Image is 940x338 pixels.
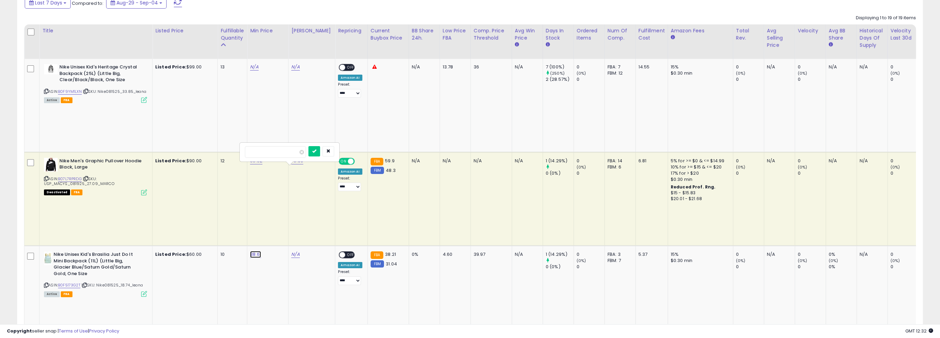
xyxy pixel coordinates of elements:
[577,158,604,164] div: 0
[443,158,465,164] div: N/A
[577,70,586,76] small: (0%)
[798,64,826,70] div: 0
[856,15,916,21] div: Displaying 1 to 19 of 19 items
[638,158,662,164] div: 6.81
[671,190,728,196] div: $15 - $15.83
[474,27,509,42] div: Comp. Price Threshold
[250,27,285,34] div: Min Price
[860,27,885,49] div: Historical Days Of Supply
[250,64,258,70] a: N/A
[83,89,146,94] span: | SKU: Nike081525_33.85_leana
[546,76,574,83] div: 2 (28.57%)
[58,89,82,95] a: B0F9YM1LXN
[44,158,58,172] img: 41Hx2YWSZ3L._SL40_.jpg
[577,258,586,263] small: (0%)
[44,64,58,74] img: 31DCph8RgLL._SL40_.jpg
[905,328,933,334] span: 2025-09-12 12:32 GMT
[550,70,565,76] small: (250%)
[291,27,332,34] div: [PERSON_NAME]
[829,258,838,263] small: (0%)
[608,164,630,170] div: FBM: 6
[671,258,728,264] div: $0.30 min
[515,64,537,70] div: N/A
[736,264,764,270] div: 0
[155,64,186,70] b: Listed Price:
[891,164,900,170] small: (0%)
[54,251,137,279] b: Nike Unisex Kid's Brasilia Just Do It Mini Backpack (11L) (Little Big, Glacier Blue/Saturn Gold/S...
[736,27,761,42] div: Total Rev.
[736,251,764,258] div: 0
[155,157,186,164] b: Listed Price:
[89,328,119,334] a: Privacy Policy
[671,170,728,176] div: 17% for > $20
[671,196,728,202] div: $20.01 - $21.68
[412,27,437,42] div: BB Share 24h.
[291,64,299,70] a: N/A
[891,64,918,70] div: 0
[671,64,728,70] div: 15%
[59,158,143,172] b: Nike Men's Graphic Pullover Hoodie Black, Large
[608,251,630,258] div: FBA: 3
[798,251,826,258] div: 0
[860,158,882,164] div: N/A
[339,158,348,164] span: ON
[386,167,396,174] span: 48.3
[338,82,362,98] div: Preset:
[798,158,826,164] div: 0
[155,64,212,70] div: $99.00
[220,251,242,258] div: 10
[829,42,833,48] small: Avg BB Share.
[546,170,574,176] div: 0 (0%)
[671,70,728,76] div: $0.30 min
[61,97,72,103] span: FBA
[829,27,854,42] div: Avg BB Share
[608,158,630,164] div: FBA: 14
[371,251,383,259] small: FBA
[638,64,662,70] div: 14.55
[608,70,630,76] div: FBM: 12
[474,158,507,164] div: N/A
[671,164,728,170] div: 10% for >= $15 & <= $20
[736,64,764,70] div: 0
[577,64,604,70] div: 0
[891,258,900,263] small: (0%)
[671,251,728,258] div: 15%
[371,167,384,174] small: FBM
[546,64,574,70] div: 7 (100%)
[736,76,764,83] div: 0
[671,176,728,183] div: $0.30 min
[7,328,119,335] div: seller snap | |
[891,264,918,270] div: 0
[798,170,826,176] div: 0
[736,164,746,170] small: (0%)
[829,251,857,258] div: 0%
[474,251,507,258] div: 39.97
[71,189,83,195] span: FBA
[371,260,384,268] small: FBM
[798,27,823,34] div: Velocity
[515,251,537,258] div: N/A
[515,158,537,164] div: N/A
[155,27,215,34] div: Listed Price
[220,27,244,42] div: Fulfillable Quantity
[59,328,88,334] a: Terms of Use
[671,184,716,190] b: Reduced Prof. Rng.
[44,291,60,297] span: All listings currently available for purchase on Amazon
[338,75,362,81] div: Amazon AI
[577,251,604,258] div: 0
[798,258,807,263] small: (0%)
[338,270,362,285] div: Preset:
[608,258,630,264] div: FBM: 7
[546,27,571,42] div: Days In Stock
[44,176,114,186] span: | SKU: USP_MACYS_081925_27.09_MARCO
[891,70,900,76] small: (0%)
[767,64,790,70] div: N/A
[44,64,147,102] div: ASIN:
[577,170,604,176] div: 0
[891,27,916,42] div: Velocity Last 30d
[608,27,633,42] div: Num of Comp.
[577,76,604,83] div: 0
[7,328,32,334] strong: Copyright
[860,64,882,70] div: N/A
[546,158,574,164] div: 1 (14.29%)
